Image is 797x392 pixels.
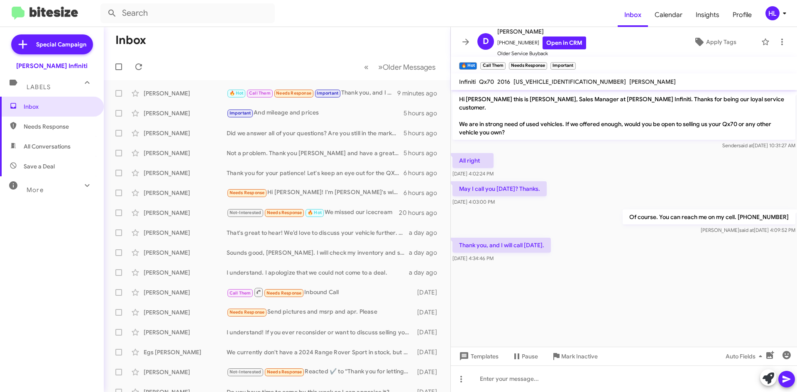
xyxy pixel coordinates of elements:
[480,62,505,70] small: Call Them
[399,209,444,217] div: 20 hours ago
[561,349,598,364] span: Mark Inactive
[359,58,374,75] button: Previous
[144,89,227,97] div: [PERSON_NAME]
[509,62,547,70] small: Needs Response
[648,3,689,27] a: Calendar
[452,153,494,168] p: All right
[144,288,227,297] div: [PERSON_NAME]
[413,288,444,297] div: [DATE]
[227,248,409,257] div: Sounds good, [PERSON_NAME]. I will check my inventory and see if there is anything like that.
[100,3,275,23] input: Search
[27,186,44,194] span: More
[144,169,227,177] div: [PERSON_NAME]
[230,210,262,215] span: Not-Interested
[144,109,227,117] div: [PERSON_NAME]
[276,90,311,96] span: Needs Response
[452,181,547,196] p: May I call you [DATE]? Thanks.
[497,78,510,85] span: 2016
[738,142,753,149] span: said at
[144,189,227,197] div: [PERSON_NAME]
[451,349,505,364] button: Templates
[719,349,772,364] button: Auto Fields
[24,142,71,151] span: All Conversations
[726,349,765,364] span: Auto Fields
[227,108,403,118] div: And mileage and prices
[726,3,758,27] a: Profile
[457,349,499,364] span: Templates
[497,27,586,37] span: [PERSON_NAME]
[623,209,795,224] p: Of course. You can reach me on my cell. [PHONE_NUMBER]
[227,208,399,217] div: We missed our icecream
[545,349,604,364] button: Mark Inactive
[144,368,227,376] div: [PERSON_NAME]
[722,142,795,149] span: Sender [DATE] 10:31:27 AM
[227,129,403,137] div: Did we answer all of your questions? Are you still in the market for a vehicle?
[144,328,227,336] div: [PERSON_NAME]
[267,369,302,375] span: Needs Response
[227,367,413,377] div: Reacted ✔️ to “Thank you for letting us know! If you have any other vehicles in the future, feel ...
[505,349,545,364] button: Pause
[701,227,795,233] span: [PERSON_NAME] [DATE] 4:09:52 PM
[144,129,227,137] div: [PERSON_NAME]
[403,109,444,117] div: 5 hours ago
[739,227,754,233] span: said at
[497,49,586,58] span: Older Service Buyback
[144,149,227,157] div: [PERSON_NAME]
[36,40,86,49] span: Special Campaign
[543,37,586,49] a: Open in CRM
[629,78,676,85] span: [PERSON_NAME]
[227,348,413,356] div: We currently don't have a 2024 Range Rover Sport in stock, but I can help you find one. Would you...
[227,188,403,197] div: Hi [PERSON_NAME]! I'm [PERSON_NAME]'s wife, [PERSON_NAME]. Please feel free to reach out to my hu...
[403,169,444,177] div: 6 hours ago
[267,210,302,215] span: Needs Response
[413,368,444,376] div: [DATE]
[409,229,444,237] div: a day ago
[317,90,338,96] span: Important
[227,149,403,157] div: Not a problem. Thank you [PERSON_NAME] and have a great day!
[308,210,322,215] span: 🔥 Hot
[27,83,51,91] span: Labels
[230,190,265,195] span: Needs Response
[24,162,55,170] span: Save a Deal
[24,122,94,131] span: Needs Response
[550,62,575,70] small: Important
[513,78,626,85] span: [US_VEHICLE_IDENTIFICATION_NUMBER]
[403,149,444,157] div: 5 hours ago
[227,229,409,237] div: That's great to hear! We’d love to discuss your vehicle further. When would you be available to v...
[397,89,444,97] div: 9 minutes ago
[227,328,413,336] div: I understand! If you ever reconsider or want to discuss selling your QX80, feel free to reach out...
[758,6,788,20] button: HL
[378,62,383,72] span: »
[452,238,551,253] p: Thank you, and I will call [DATE].
[459,62,477,70] small: 🔥 Hot
[227,88,397,98] div: Thank you, and I will call [DATE].
[413,328,444,336] div: [DATE]
[24,102,94,111] span: Inbox
[452,92,795,140] p: Hi [PERSON_NAME] this is [PERSON_NAME], Sales Manager at [PERSON_NAME] Infiniti. Thanks for being...
[359,58,440,75] nav: Page navigation example
[403,189,444,197] div: 6 hours ago
[383,63,435,72] span: Older Messages
[373,58,440,75] button: Next
[409,268,444,277] div: a day ago
[227,169,403,177] div: Thank you for your patience! Let's keep an eye out for the QX-80 AWD Lux or Sensory trim. Talk to...
[522,349,538,364] span: Pause
[689,3,726,27] a: Insights
[230,309,265,315] span: Needs Response
[483,35,489,48] span: D
[413,348,444,356] div: [DATE]
[706,34,736,49] span: Apply Tags
[618,3,648,27] a: Inbox
[479,78,494,85] span: Qx70
[115,34,146,47] h1: Inbox
[144,209,227,217] div: [PERSON_NAME]
[452,199,495,205] span: [DATE] 4:03:00 PM
[144,268,227,277] div: [PERSON_NAME]
[144,348,227,356] div: Egs [PERSON_NAME]
[144,229,227,237] div: [PERSON_NAME]
[765,6,780,20] div: HL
